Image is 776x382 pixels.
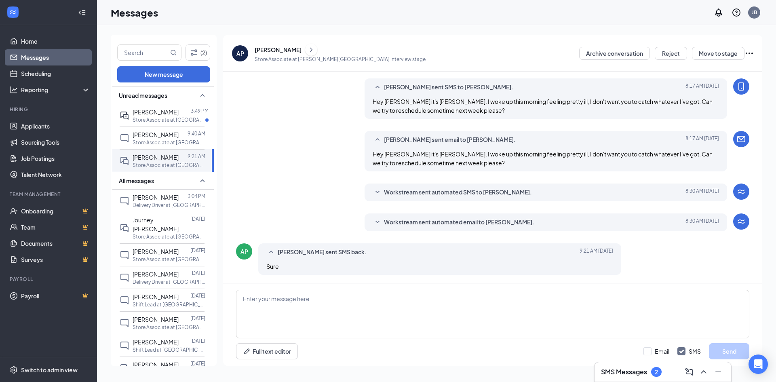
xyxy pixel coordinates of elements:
[133,131,179,138] span: [PERSON_NAME]
[9,8,17,16] svg: WorkstreamLogo
[21,167,90,183] a: Talent Network
[373,98,713,114] span: Hey [PERSON_NAME] it's [PERSON_NAME]. I woke up this morning feeling pretty ill, I don't want you...
[133,202,205,209] p: Delivery Driver at [GEOGRAPHIC_DATA]
[732,8,741,17] svg: QuestionInfo
[188,130,205,137] p: 9:40 AM
[190,247,205,254] p: [DATE]
[714,8,723,17] svg: Notifications
[190,338,205,344] p: [DATE]
[373,150,713,167] span: Hey [PERSON_NAME] it's [PERSON_NAME]. I woke up this morning feeling pretty ill, I don't want you...
[120,111,129,120] svg: ActiveDoubleChat
[579,47,650,60] button: Archive conversation
[120,223,129,233] svg: DoubleChat
[10,191,89,198] div: Team Management
[278,247,367,257] span: [PERSON_NAME] sent SMS back.
[373,82,382,92] svg: SmallChevronUp
[120,196,129,206] svg: ChatInactive
[170,49,177,56] svg: MagnifyingGlass
[119,177,154,185] span: All messages
[133,216,179,232] span: Journey [PERSON_NAME]
[10,276,89,283] div: Payroll
[120,363,129,373] svg: DoubleChat
[21,203,90,219] a: OnboardingCrown
[655,47,687,60] button: Reject
[266,263,279,270] span: Sure
[186,44,210,61] button: Filter (2)
[236,343,298,359] button: Full text editorPen
[305,44,317,56] button: ChevronRight
[752,9,757,16] div: JB
[685,217,719,227] span: [DATE] 8:30 AM
[21,251,90,268] a: SurveysCrown
[21,219,90,235] a: TeamCrown
[10,86,18,94] svg: Analysis
[21,65,90,82] a: Scheduling
[712,365,725,378] button: Minimize
[133,270,179,278] span: [PERSON_NAME]
[21,366,78,374] div: Switch to admin view
[684,367,694,377] svg: ComposeMessage
[198,176,207,186] svg: SmallChevronUp
[685,135,719,145] span: [DATE] 8:17 AM
[384,135,516,145] span: [PERSON_NAME] sent email to [PERSON_NAME].
[384,217,534,227] span: Workstream sent automated email to [PERSON_NAME].
[736,82,746,91] svg: MobileSms
[133,248,179,255] span: [PERSON_NAME]
[133,346,205,353] p: Shift Lead at [GEOGRAPHIC_DATA]
[119,91,167,99] span: Unread messages
[749,355,768,374] div: Open Intercom Messenger
[133,316,179,323] span: [PERSON_NAME]
[243,347,251,355] svg: Pen
[133,154,179,161] span: [PERSON_NAME]
[373,135,382,145] svg: SmallChevronUp
[692,47,744,60] button: Move to stage
[120,273,129,283] svg: ChatInactive
[685,82,719,92] span: [DATE] 8:17 AM
[188,153,205,160] p: 9:21 AM
[133,194,179,201] span: [PERSON_NAME]
[188,193,205,200] p: 3:04 PM
[190,360,205,367] p: [DATE]
[133,256,205,263] p: Store Associate at [GEOGRAPHIC_DATA]
[190,270,205,276] p: [DATE]
[601,367,647,376] h3: SMS Messages
[685,188,719,197] span: [DATE] 8:30 AM
[21,288,90,304] a: PayrollCrown
[21,86,91,94] div: Reporting
[133,116,205,123] p: Store Associate at [GEOGRAPHIC_DATA]
[133,301,205,308] p: Shift Lead at [GEOGRAPHIC_DATA]
[133,233,205,240] p: Store Associate at [GEOGRAPHIC_DATA]
[133,338,179,346] span: [PERSON_NAME]
[133,162,205,169] p: Store Associate at [GEOGRAPHIC_DATA]
[120,250,129,260] svg: ChatInactive
[683,365,696,378] button: ComposeMessage
[236,49,244,57] div: AP
[120,318,129,328] svg: ChatInactive
[111,6,158,19] h1: Messages
[699,367,709,377] svg: ChevronUp
[736,187,746,196] svg: WorkstreamLogo
[255,46,302,54] div: [PERSON_NAME]
[133,139,205,146] p: Store Associate at [GEOGRAPHIC_DATA]
[190,292,205,299] p: [DATE]
[255,56,426,63] p: Store Associate at [PERSON_NAME][GEOGRAPHIC_DATA] Interview stage
[21,235,90,251] a: DocumentsCrown
[21,150,90,167] a: Job Postings
[133,108,179,116] span: [PERSON_NAME]
[120,133,129,143] svg: ChatInactive
[713,367,723,377] svg: Minimize
[373,188,382,197] svg: SmallChevronDown
[190,315,205,322] p: [DATE]
[709,343,749,359] button: Send
[10,106,89,113] div: Hiring
[120,341,129,350] svg: ChatInactive
[190,215,205,222] p: [DATE]
[240,247,248,255] div: AP
[78,8,86,17] svg: Collapse
[120,295,129,305] svg: ChatInactive
[21,33,90,49] a: Home
[373,217,382,227] svg: SmallChevronDown
[21,49,90,65] a: Messages
[744,49,754,58] svg: Ellipses
[697,365,710,378] button: ChevronUp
